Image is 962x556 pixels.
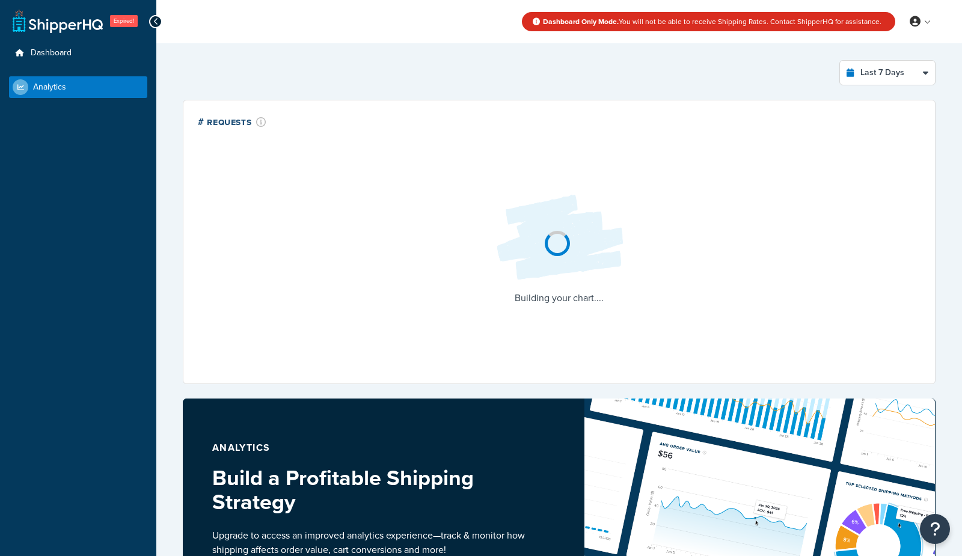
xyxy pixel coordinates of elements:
a: Dashboard [9,42,147,64]
span: Dashboard [31,48,72,58]
div: # Requests [198,115,266,129]
span: Expired! [110,15,138,27]
span: Analytics [33,82,66,93]
h3: Build a Profitable Shipping Strategy [212,466,530,513]
button: Open Resource Center [920,514,950,544]
p: Analytics [212,439,530,456]
a: Analytics [9,76,147,98]
span: You will not be able to receive Shipping Rates. Contact ShipperHQ for assistance. [543,16,881,27]
p: Building your chart.... [487,290,631,307]
strong: Dashboard Only Mode. [543,16,619,27]
img: Loading... [487,185,631,290]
